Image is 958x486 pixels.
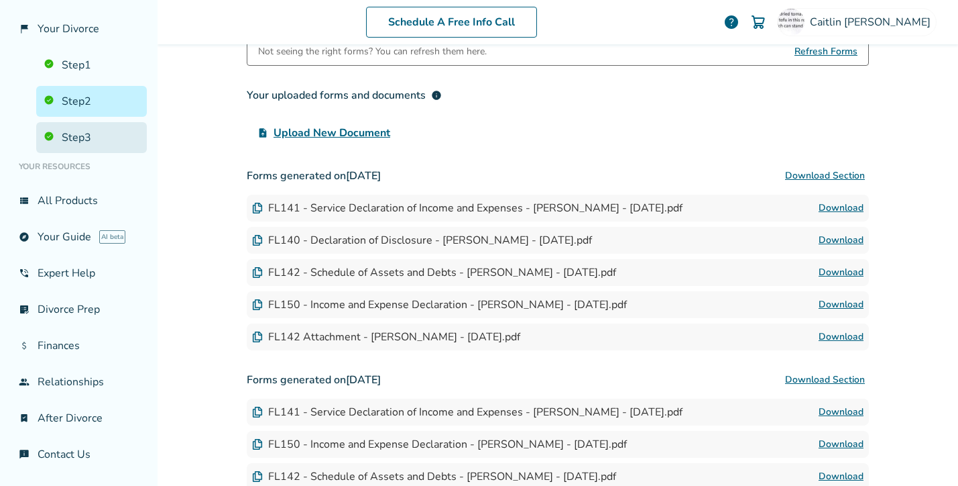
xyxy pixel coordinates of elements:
[11,13,147,44] a: flag_2Your Divorce
[38,21,99,36] span: Your Divorce
[431,90,442,101] span: info
[252,405,682,420] div: FL141 - Service Declaration of Income and Expenses - [PERSON_NAME] - [DATE].pdf
[252,471,263,482] img: Document
[19,449,29,460] span: chat_info
[247,367,869,393] h3: Forms generated on [DATE]
[252,330,520,344] div: FL142 Attachment - [PERSON_NAME] - [DATE].pdf
[36,50,147,81] a: Step1
[11,222,147,252] a: exploreYour GuideAI beta
[247,162,869,189] h3: Forms generated on [DATE]
[19,340,29,351] span: attach_money
[19,304,29,315] span: list_alt_check
[252,332,263,342] img: Document
[778,9,804,36] img: Caitlin Flom
[19,232,29,242] span: explore
[252,469,616,484] div: FL142 - Schedule of Assets and Debts - [PERSON_NAME] - [DATE].pdf
[252,233,592,248] div: FL140 - Declaration of Disclosure - [PERSON_NAME] - [DATE].pdf
[819,232,863,248] a: Download
[781,367,869,393] button: Download Section
[257,128,268,138] span: upload_file
[11,185,147,216] a: view_listAll Products
[11,153,147,180] li: Your Resources
[819,200,863,216] a: Download
[723,14,739,30] a: help
[252,235,263,246] img: Document
[891,422,958,486] iframe: Chat Widget
[36,122,147,153] a: Step3
[252,407,263,418] img: Document
[794,38,857,65] span: Refresh Forms
[11,258,147,289] a: phone_in_talkExpert Help
[247,87,442,103] div: Your uploaded forms and documents
[819,436,863,452] a: Download
[750,14,766,30] img: Cart
[274,125,390,141] span: Upload New Document
[11,367,147,397] a: groupRelationships
[99,230,125,244] span: AI beta
[819,264,863,281] a: Download
[252,299,263,310] img: Document
[19,195,29,206] span: view_list
[11,439,147,470] a: chat_infoContact Us
[252,265,616,280] div: FL142 - Schedule of Assets and Debts - [PERSON_NAME] - [DATE].pdf
[819,469,863,485] a: Download
[819,297,863,313] a: Download
[819,404,863,420] a: Download
[11,403,147,434] a: bookmark_checkAfter Divorce
[252,439,263,450] img: Document
[819,329,863,345] a: Download
[11,330,147,361] a: attach_moneyFinances
[19,377,29,387] span: group
[252,201,682,215] div: FL141 - Service Declaration of Income and Expenses - [PERSON_NAME] - [DATE].pdf
[19,268,29,279] span: phone_in_talk
[252,297,627,312] div: FL150 - Income and Expense Declaration - [PERSON_NAME] - [DATE].pdf
[11,294,147,325] a: list_alt_checkDivorce Prep
[252,203,263,213] img: Document
[258,38,487,65] div: Not seeing the right forms? You can refresh them here.
[810,15,936,30] span: Caitlin [PERSON_NAME]
[366,7,537,38] a: Schedule A Free Info Call
[252,437,627,452] div: FL150 - Income and Expense Declaration - [PERSON_NAME] - [DATE].pdf
[252,267,263,278] img: Document
[781,162,869,189] button: Download Section
[19,23,29,34] span: flag_2
[36,86,147,117] a: Step2
[19,413,29,424] span: bookmark_check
